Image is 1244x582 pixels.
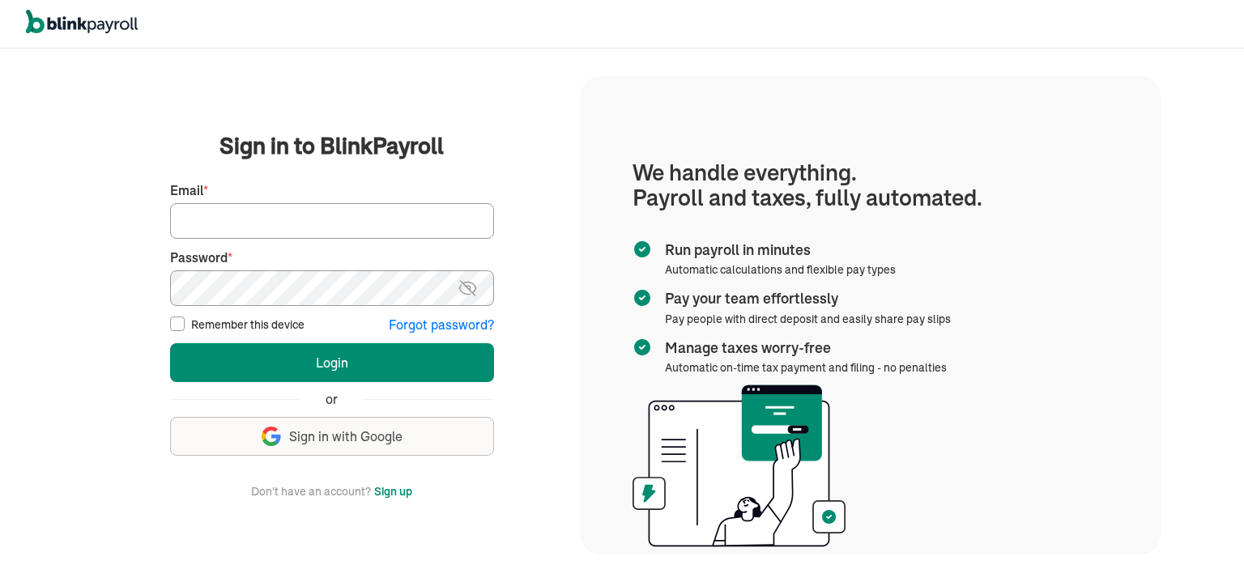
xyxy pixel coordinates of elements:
input: Your email address [170,203,494,239]
span: Automatic calculations and flexible pay types [665,262,896,277]
img: google [262,427,281,446]
span: Manage taxes worry-free [665,338,940,359]
h1: We handle everything. Payroll and taxes, fully automated. [633,160,1109,210]
span: Sign in with Google [289,427,403,446]
img: logo [26,10,138,34]
img: checkmark [633,338,652,357]
button: Sign up [374,482,412,501]
button: Sign in with Google [170,417,494,456]
button: Forgot password? [389,316,494,334]
span: Run payroll in minutes [665,240,889,261]
img: checkmark [633,240,652,259]
label: Password [170,249,494,267]
span: Sign in to BlinkPayroll [219,130,444,162]
img: checkmark [633,288,652,308]
span: or [326,390,338,409]
img: eye [458,278,478,298]
img: illustration [633,384,846,547]
span: Pay your team effortlessly [665,288,944,309]
span: Automatic on-time tax payment and filing - no penalties [665,360,947,375]
label: Remember this device [191,316,305,333]
span: Pay people with direct deposit and easily share pay slips [665,312,951,326]
label: Email [170,181,494,200]
button: Login [170,343,494,382]
span: Don't have an account? [251,482,371,501]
